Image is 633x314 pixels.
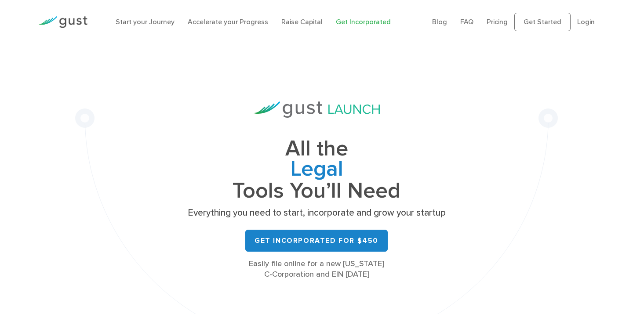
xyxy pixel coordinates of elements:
[514,13,571,31] a: Get Started
[38,16,87,28] img: Gust Logo
[185,139,448,201] h1: All the Tools You’ll Need
[245,230,388,252] a: Get Incorporated for $450
[460,18,473,26] a: FAQ
[487,18,508,26] a: Pricing
[253,101,380,118] img: Gust Launch Logo
[336,18,391,26] a: Get Incorporated
[185,167,448,189] span: Fundraising
[577,18,595,26] a: Login
[185,259,448,280] div: Easily file online for a new [US_STATE] C-Corporation and EIN [DATE]
[281,18,323,26] a: Raise Capital
[432,18,447,26] a: Blog
[116,18,175,26] a: Start your Journey
[188,18,268,26] a: Accelerate your Progress
[185,207,448,219] p: Everything you need to start, incorporate and grow your startup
